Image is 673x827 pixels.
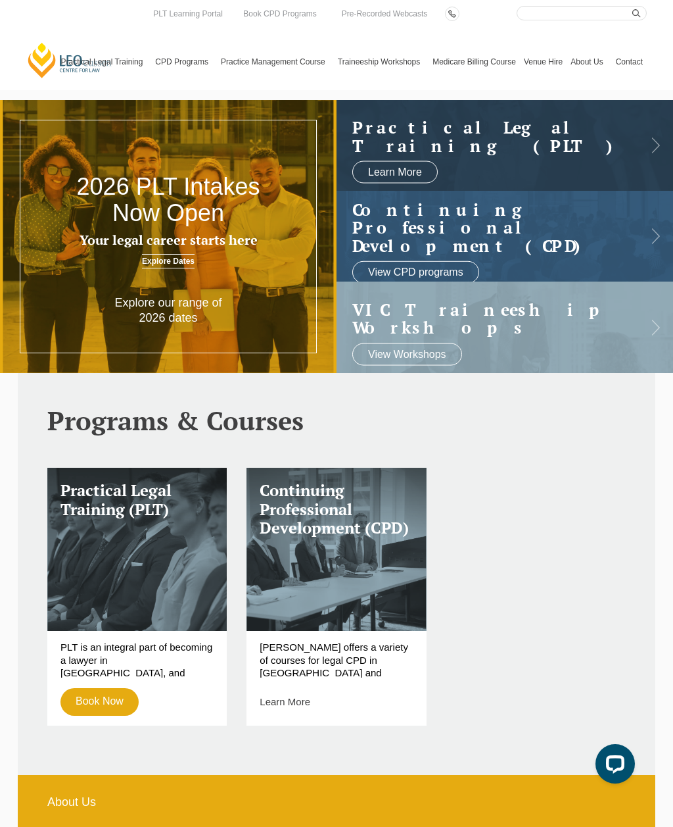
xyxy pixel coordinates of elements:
[57,34,152,90] a: Practical Legal Training
[352,118,636,155] h2: Practical Legal Training (PLT)
[612,34,647,90] a: Contact
[101,295,236,326] p: Explore our range of 2026 dates
[240,7,319,21] a: Book CPD Programs
[217,34,334,90] a: Practice Management Course
[60,481,214,519] h3: Practical Legal Training (PLT)
[60,641,214,678] p: PLT is an integral part of becoming a lawyer in [GEOGRAPHIC_DATA], and [PERSON_NAME] are proud to...
[338,7,431,21] a: Pre-Recorded Webcasts
[47,796,626,809] h6: About Us
[260,641,413,678] p: [PERSON_NAME] offers a variety of courses for legal CPD in [GEOGRAPHIC_DATA] and online, across a...
[352,161,438,184] a: Learn More
[67,233,269,247] h3: Your legal career starts here
[334,34,429,90] a: Traineeship Workshops
[151,34,217,90] a: CPD Programs
[352,300,636,336] a: VIC Traineeship Workshops
[246,468,426,632] a: Continuing Professional Development (CPD)
[352,118,636,155] a: Practical LegalTraining (PLT)
[60,688,139,716] a: Book Now
[26,41,114,79] a: [PERSON_NAME] Centre for Law
[47,406,626,435] h2: Programs & Courses
[429,34,520,90] a: Medicare Billing Course
[142,254,195,268] a: Explore Dates
[352,200,636,255] h2: Continuing Professional Development (CPD)
[260,696,310,707] a: Learn More
[567,34,611,90] a: About Us
[352,343,462,365] a: View Workshops
[47,468,227,632] a: Practical Legal Training (PLT)
[585,739,640,794] iframe: LiveChat chat widget
[260,481,413,538] h3: Continuing Professional Development (CPD)
[352,261,479,284] a: View CPD programs
[352,200,636,255] a: Continuing ProfessionalDevelopment (CPD)
[520,34,567,90] a: Venue Hire
[67,174,269,226] h2: 2026 PLT Intakes Now Open
[150,7,226,21] a: PLT Learning Portal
